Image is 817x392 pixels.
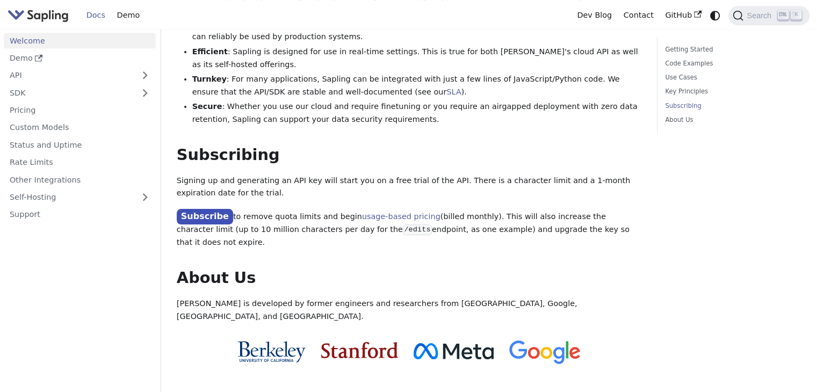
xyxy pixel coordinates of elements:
[4,33,156,48] a: Welcome
[4,190,156,205] a: Self-Hosting
[728,6,809,25] button: Search (Ctrl+K)
[177,209,233,224] a: Subscribe
[4,155,156,170] a: Rate Limits
[177,209,641,249] p: to remove quota limits and begin (billed monthly). This will also increase the character limit (u...
[4,50,156,66] a: Demo
[134,68,156,83] button: Expand sidebar category 'API'
[403,224,432,235] code: /edits
[321,342,398,358] img: Stanford
[665,101,798,111] a: Subscribing
[4,137,156,153] a: Status and Uptime
[192,102,222,111] strong: Secure
[8,8,69,23] img: Sapling.ai
[192,46,642,71] li: : Sapling is designed for use in real-time settings. This is true for both [PERSON_NAME]'s cloud ...
[665,72,798,83] a: Use Cases
[665,45,798,55] a: Getting Started
[618,7,660,24] a: Contact
[791,10,801,20] kbd: K
[192,18,642,44] li: : Sapling is designed to not hallucinate or produce unexpected texts. It returns structured outpu...
[571,7,617,24] a: Dev Blog
[177,146,641,165] h2: Subscribing
[177,268,641,288] h2: About Us
[177,175,641,200] p: Signing up and generating an API key will start you on a free trial of the API. There is a charac...
[81,7,111,24] a: Docs
[4,172,156,187] a: Other Integrations
[414,343,494,359] img: Meta
[4,85,134,100] a: SDK
[509,340,581,365] img: Google
[665,115,798,125] a: About Us
[4,103,156,118] a: Pricing
[192,73,642,99] li: : For many applications, Sapling can be integrated with just a few lines of JavaScript/Python cod...
[192,47,228,56] strong: Efficient
[743,11,778,20] span: Search
[665,59,798,69] a: Code Examples
[177,297,641,323] p: [PERSON_NAME] is developed by former engineers and researchers from [GEOGRAPHIC_DATA], Google, [G...
[134,85,156,100] button: Expand sidebar category 'SDK'
[111,7,146,24] a: Demo
[665,86,798,97] a: Key Principles
[8,8,73,23] a: Sapling.ai
[4,120,156,135] a: Custom Models
[237,341,306,362] img: Cal
[4,68,134,83] a: API
[192,100,642,126] li: : Whether you use our cloud and require finetuning or you require an airgapped deployment with ze...
[192,75,227,83] strong: Turnkey
[4,207,156,222] a: Support
[659,7,707,24] a: GitHub
[362,212,440,221] a: usage-based pricing
[707,8,723,23] button: Switch between dark and light mode (currently system mode)
[446,88,461,96] a: SLA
